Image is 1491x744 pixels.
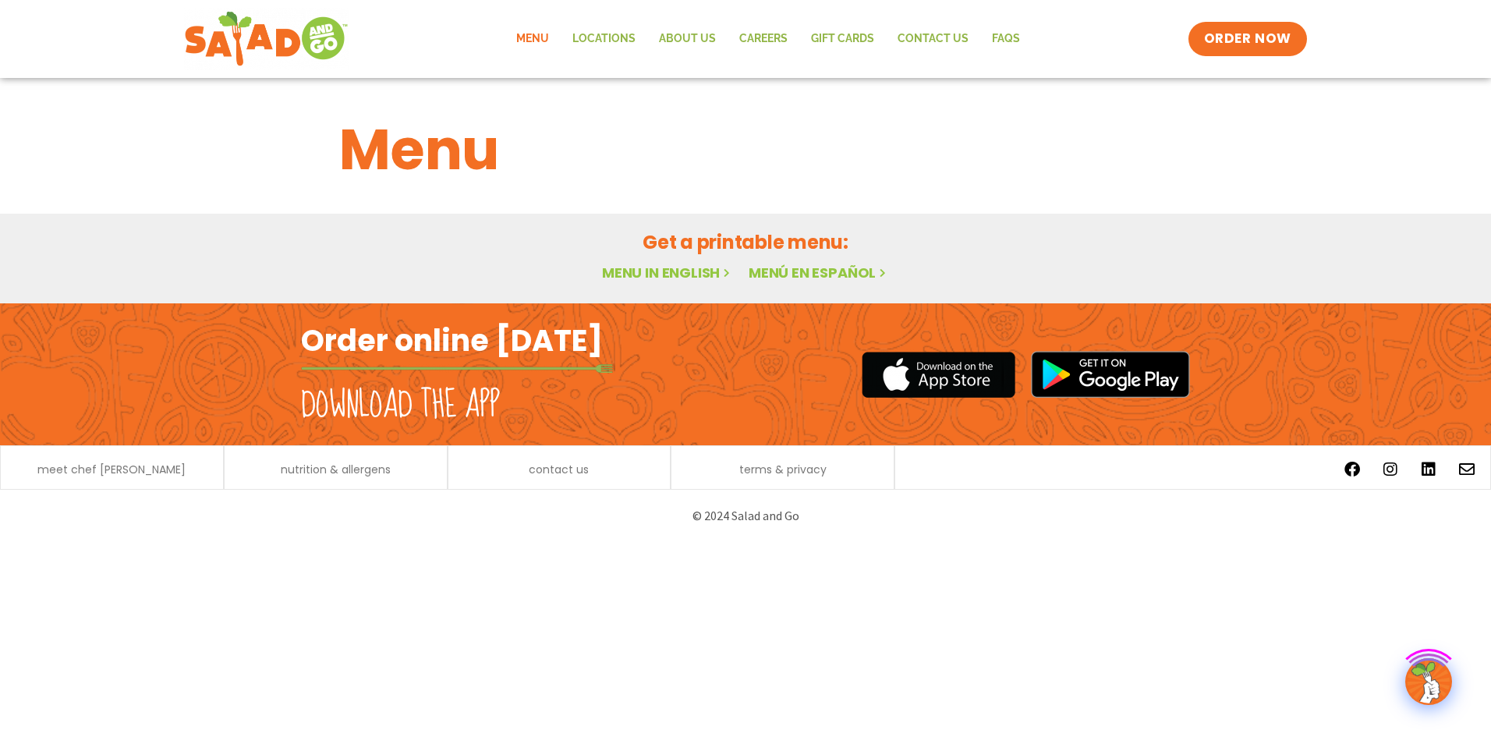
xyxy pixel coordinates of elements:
a: meet chef [PERSON_NAME] [37,464,186,475]
a: contact us [529,464,589,475]
img: new-SAG-logo-768×292 [184,8,349,70]
a: Contact Us [886,21,980,57]
a: FAQs [980,21,1032,57]
span: ORDER NOW [1204,30,1291,48]
a: Menu in English [602,263,733,282]
a: About Us [647,21,728,57]
h2: Get a printable menu: [339,229,1152,256]
a: Locations [561,21,647,57]
img: fork [301,364,613,373]
a: nutrition & allergens [281,464,391,475]
a: Menú en español [749,263,889,282]
a: Careers [728,21,799,57]
h2: Download the app [301,384,500,427]
img: appstore [862,349,1015,400]
a: terms & privacy [739,464,827,475]
img: google_play [1031,351,1190,398]
h2: Order online [DATE] [301,321,603,360]
a: ORDER NOW [1188,22,1307,56]
a: GIFT CARDS [799,21,886,57]
p: © 2024 Salad and Go [309,505,1182,526]
a: Menu [505,21,561,57]
h1: Menu [339,108,1152,192]
nav: Menu [505,21,1032,57]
